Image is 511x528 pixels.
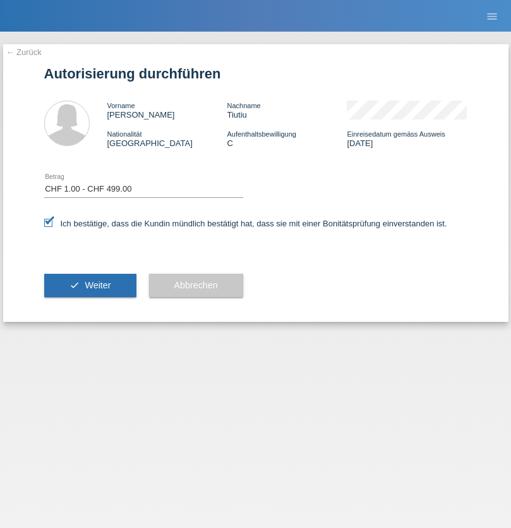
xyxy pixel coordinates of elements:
[227,101,347,120] div: Tiutiu
[479,12,505,20] a: menu
[174,280,218,290] span: Abbrechen
[347,130,445,138] span: Einreisedatum gemäss Ausweis
[486,10,498,23] i: menu
[227,102,260,109] span: Nachname
[227,129,347,148] div: C
[44,274,136,298] button: check Weiter
[347,129,467,148] div: [DATE]
[227,130,296,138] span: Aufenthaltsbewilligung
[107,130,142,138] span: Nationalität
[44,219,447,228] label: Ich bestätige, dass die Kundin mündlich bestätigt hat, dass sie mit einer Bonitätsprüfung einvers...
[149,274,243,298] button: Abbrechen
[69,280,80,290] i: check
[107,101,227,120] div: [PERSON_NAME]
[6,47,42,57] a: ← Zurück
[85,280,111,290] span: Weiter
[44,66,467,82] h1: Autorisierung durchführen
[107,129,227,148] div: [GEOGRAPHIC_DATA]
[107,102,135,109] span: Vorname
